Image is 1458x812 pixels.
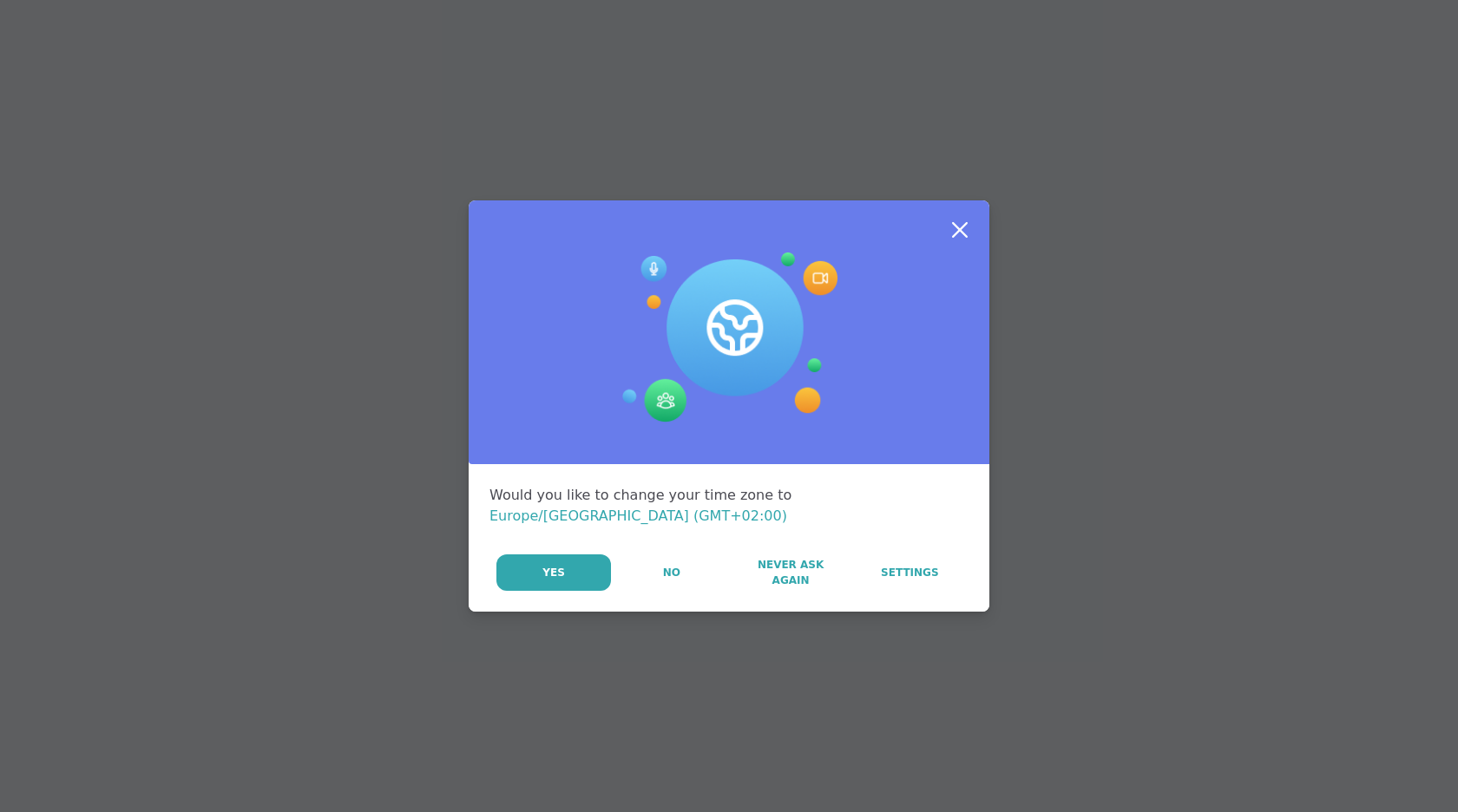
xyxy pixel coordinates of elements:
span: Yes [542,565,565,580]
button: No [613,554,730,591]
button: Yes [496,554,611,591]
img: Session Experience [621,252,837,422]
span: Never Ask Again [740,557,840,588]
button: Never Ask Again [732,554,849,591]
div: Would you like to change your time zone to [489,485,969,527]
span: Europe/[GEOGRAPHIC_DATA] (GMT+02:00) [489,507,787,524]
span: No [663,565,680,580]
span: Settings [881,565,939,580]
a: Settings [851,554,969,591]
